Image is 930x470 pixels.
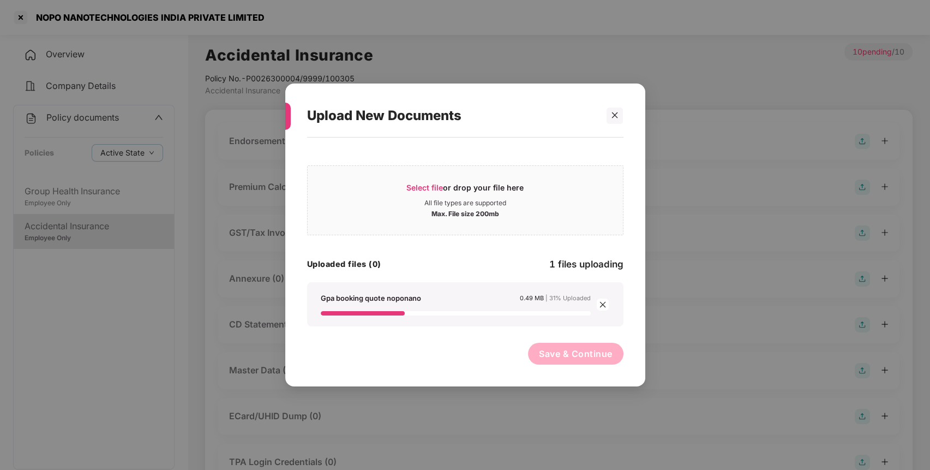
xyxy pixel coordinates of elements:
[431,207,499,218] div: Max. File size 200mb
[545,294,591,302] span: | 31% Uploaded
[597,299,609,311] span: close
[307,94,597,137] div: Upload New Documents
[307,259,381,270] h4: Uploaded files (0)
[406,182,524,199] div: or drop your file here
[424,199,506,207] div: All file types are supported
[406,183,443,192] span: Select file
[520,294,544,302] span: 0.49 MB
[611,111,619,119] span: close
[549,257,623,272] div: 1 files uploading
[528,343,623,365] button: Save & Continue
[321,293,421,303] div: Gpa booking quote noponano
[308,174,623,227] span: Select fileor drop your file hereAll file types are supportedMax. File size 200mb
